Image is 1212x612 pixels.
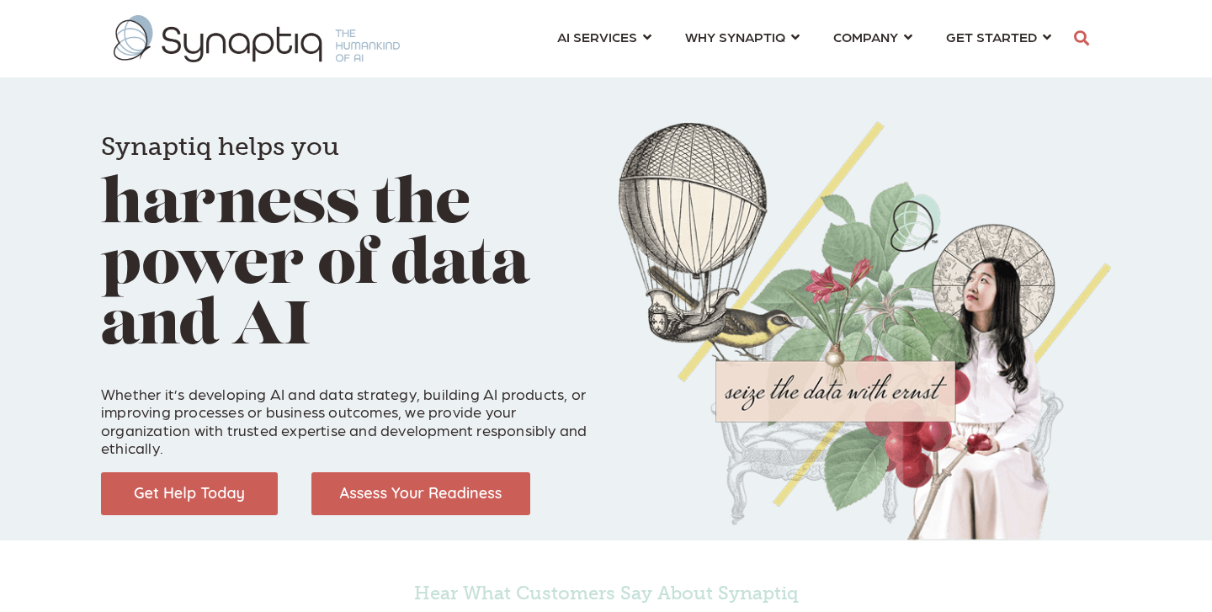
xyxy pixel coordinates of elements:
a: WHY SYNAPTIQ [685,21,800,52]
a: GET STARTED [946,21,1051,52]
a: AI SERVICES [557,21,651,52]
span: WHY SYNAPTIQ [685,25,785,48]
nav: menu [540,8,1068,69]
span: AI SERVICES [557,25,637,48]
span: Synaptiq helps you [101,131,339,162]
img: Get Help Today [101,472,278,515]
span: GET STARTED [946,25,1037,48]
img: synaptiq logo-1 [114,15,400,62]
a: COMPANY [833,21,912,52]
img: Collage of girl, balloon, bird, and butterfly, with seize the data with ernst text [619,121,1111,540]
h1: harness the power of data and AI [101,109,593,359]
p: Whether it’s developing AI and data strategy, building AI products, or improving processes or bus... [101,366,593,457]
h5: Hear What Customers Say About Synaptiq [151,583,1060,604]
img: Assess Your Readiness [311,472,530,515]
span: COMPANY [833,25,898,48]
